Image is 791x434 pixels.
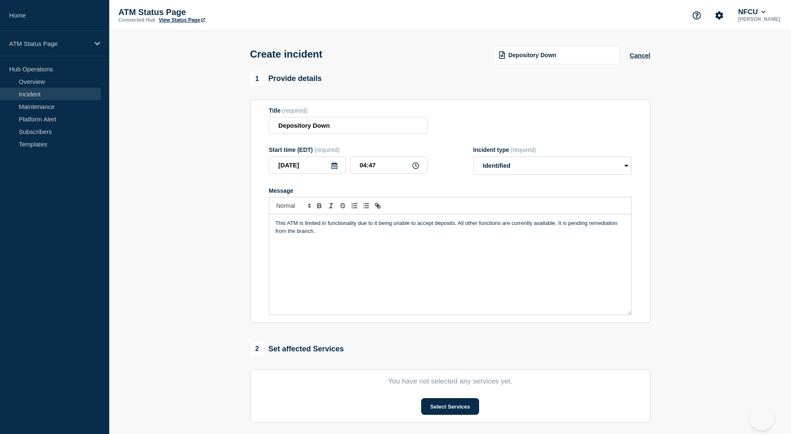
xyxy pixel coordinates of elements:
[9,40,89,47] p: ATM Status Page
[337,201,349,211] button: Toggle strikethrough text
[118,8,285,17] p: ATM Status Page
[508,52,556,58] span: Depository Down
[630,52,650,59] button: Cancel
[325,201,337,211] button: Toggle italic text
[269,117,427,134] input: Title
[250,72,264,86] span: 1
[711,7,728,24] button: Account settings
[314,201,325,211] button: Toggle bold text
[250,342,344,356] div: Set affected Services
[269,187,632,194] div: Message
[421,398,479,415] button: Select Services
[250,342,264,356] span: 2
[350,156,427,174] input: HH:MM
[314,146,340,153] span: (required)
[269,214,631,315] div: Message
[360,201,372,211] button: Toggle bulleted list
[269,146,427,153] div: Start time (EDT)
[273,201,314,211] span: Font size
[269,156,346,174] input: YYYY-MM-DD
[276,220,625,235] p: This ATM is limited in functionality due to it being unable to accept deposits. All other functio...
[159,17,205,23] a: View Status Page
[473,156,632,175] select: Incident type
[688,7,706,24] button: Support
[749,405,774,430] iframe: Help Scout Beacon - Open
[250,72,322,86] div: Provide details
[736,16,782,22] p: [PERSON_NAME]
[511,146,536,153] span: (required)
[372,201,384,211] button: Toggle link
[269,377,632,386] p: You have not selected any services yet.
[499,51,505,59] img: template icon
[736,8,767,16] button: NFCU
[349,201,360,211] button: Toggle ordered list
[269,107,427,114] div: Title
[282,107,308,114] span: (required)
[118,17,156,23] p: Connected Hub
[250,48,322,60] h1: Create incident
[473,146,632,153] div: Incident type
